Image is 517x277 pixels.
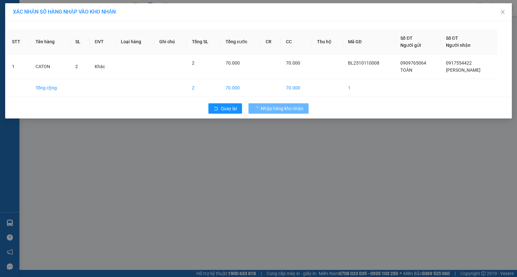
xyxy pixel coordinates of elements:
[400,60,426,66] span: 0909765064
[226,60,240,66] span: 70.000
[208,103,242,114] button: rollbackQuay lại
[348,60,379,66] span: BL2510110008
[7,29,30,54] th: STT
[220,79,260,97] td: 70.000
[343,79,395,97] td: 1
[192,60,195,66] span: 2
[400,43,421,48] span: Người gửi
[30,79,70,97] td: Tổng cộng
[400,67,412,73] span: TOÀN
[400,36,413,41] span: Số ĐT
[248,103,309,114] button: Nhập hàng kho nhận
[260,29,281,54] th: CR
[116,29,154,54] th: Loại hàng
[7,54,30,79] td: 1
[446,67,480,73] span: [PERSON_NAME]
[446,43,470,48] span: Người nhận
[90,54,115,79] td: Khác
[446,60,472,66] span: 0917554422
[154,29,187,54] th: Ghi chú
[221,105,237,112] span: Quay lại
[446,36,458,41] span: Số ĐT
[70,29,90,54] th: SL
[75,64,78,69] span: 2
[312,29,343,54] th: Thu hộ
[30,29,70,54] th: Tên hàng
[500,9,505,15] span: close
[187,29,220,54] th: Tổng SL
[281,79,311,97] td: 70.000
[261,105,303,112] span: Nhập hàng kho nhận
[494,3,512,21] button: Close
[254,106,261,111] span: loading
[220,29,260,54] th: Tổng cước
[343,29,395,54] th: Mã GD
[281,29,311,54] th: CC
[286,60,300,66] span: 70.000
[90,29,115,54] th: ĐVT
[30,54,70,79] td: CATON
[187,79,220,97] td: 2
[214,106,218,111] span: rollback
[13,9,116,15] span: XÁC NHẬN SỐ HÀNG NHẬP VÀO KHO NHẬN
